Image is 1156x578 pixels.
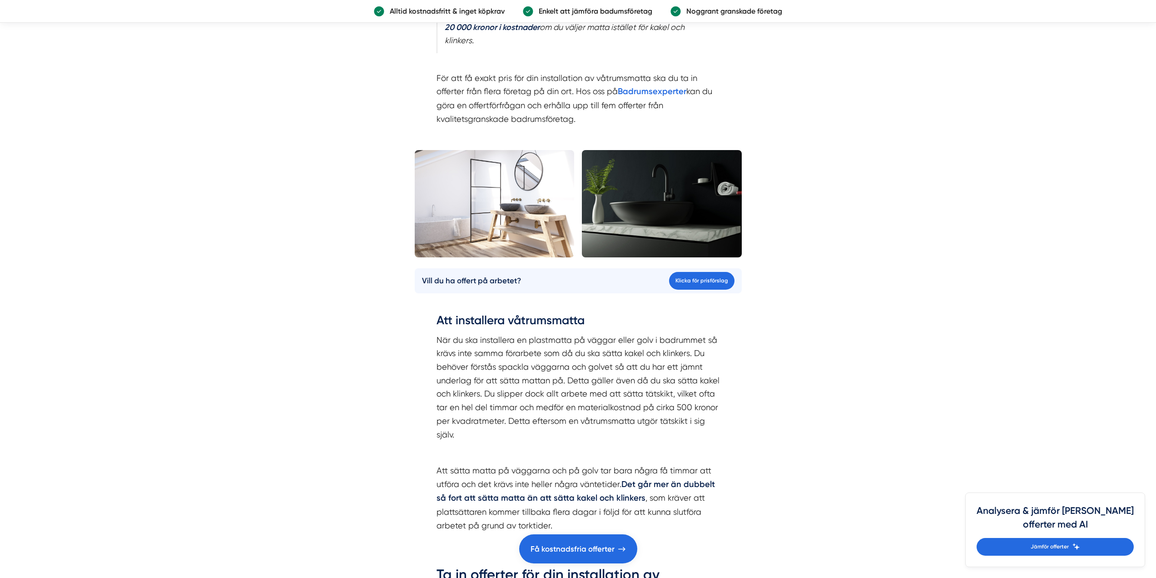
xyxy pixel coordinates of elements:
[669,272,734,290] a: Klicka för prisförslag
[519,534,637,563] a: Få kostnadsfria offerter
[977,504,1134,538] h4: Analysera & jämför [PERSON_NAME] offerter med AI
[437,333,720,442] p: När du ska installera en plastmatta på väggar eller golv i badrummet så krävs inte samma förarbet...
[531,543,615,555] span: Få kostnadsfria offerter
[437,464,720,532] p: Att sätta matta på väggarna och på golv tar bara några få timmar att utföra och det krävs inte he...
[533,5,652,17] p: Enkelt att jämföra badumsföretag
[618,86,686,96] a: Badrumsexperter
[582,150,742,257] img: bild
[681,5,782,17] p: Noggrant granskade företag
[437,58,720,126] p: För att få exakt pris för din installation av våtrumsmatta ska du ta in offerter från flera föret...
[437,2,720,53] blockquote: För ett mindre badrum på kan du spara in cirka om du väljer matta istället för kakel och klinkers.
[384,5,505,17] p: Alltid kostnadsfritt & inget köpkrav
[445,22,540,32] strong: 20 000 kronor i kostnader
[1031,543,1069,551] span: Jämför offerter
[437,312,720,333] h3: Att installera våtrumsmatta
[977,538,1134,556] a: Jämför offerter
[422,275,521,287] h5: Vill du ha offert på arbetet?
[415,150,575,257] img: bild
